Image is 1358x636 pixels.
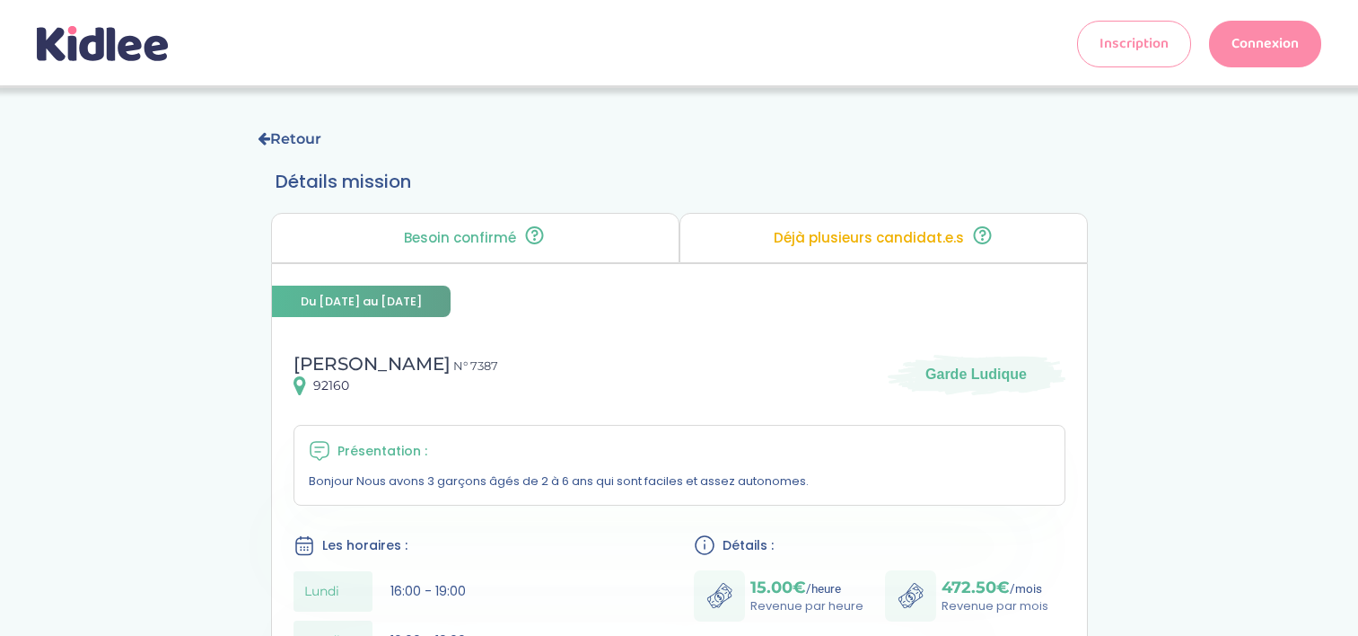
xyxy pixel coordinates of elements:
[1077,21,1191,67] a: Inscription
[750,578,863,597] p: /heure
[774,231,964,245] p: Déjà plusieurs candidat.e.s
[322,536,407,555] span: Les horaires :
[1209,21,1321,67] a: Connexion
[258,130,321,147] a: Retour
[272,286,451,317] span: Du [DATE] au [DATE]
[453,358,498,373] span: N° 7387
[313,376,349,395] span: 92160
[750,597,863,615] p: Revenue par heure
[750,578,806,597] span: 15.00€
[304,582,339,601] span: Lundi
[390,582,466,600] span: 16:00 - 19:00
[276,168,1083,195] h3: Détails mission
[309,473,1050,490] p: Bonjour Nous avons 3 garçons âgés de 2 à 6 ans qui sont faciles et assez autonomes.
[942,578,1048,597] p: /mois
[294,353,451,375] span: [PERSON_NAME]
[337,442,427,461] span: Présentation :
[942,597,1048,615] p: Revenue par mois
[942,578,1010,597] span: 472.50€
[404,231,516,245] p: Besoin confirmé
[723,536,774,555] span: Détails :
[925,365,1027,384] span: Garde Ludique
